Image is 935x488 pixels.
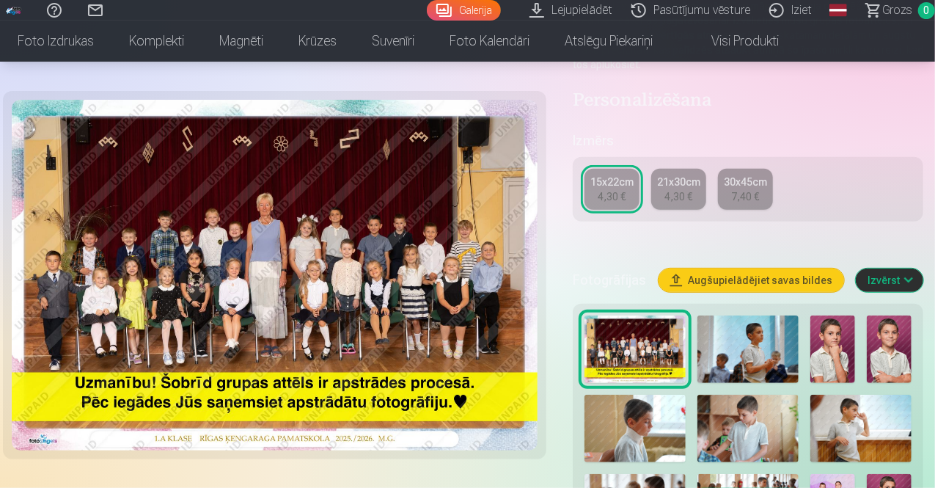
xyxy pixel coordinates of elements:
button: Izvērst [856,269,923,292]
h5: Fotogrāfijas [573,270,647,291]
img: /fa1 [6,6,22,15]
a: Foto kalendāri [432,21,547,62]
div: 4,30 € [665,189,693,204]
div: 30x45cm [724,175,767,189]
a: 21x30cm4,30 € [651,169,706,210]
button: Augšupielādējiet savas bildes [659,269,844,292]
div: 21x30cm [657,175,700,189]
span: 0 [918,2,935,19]
a: Magnēti [202,21,281,62]
a: Krūzes [281,21,354,62]
div: 4,30 € [598,189,626,204]
div: 7,40 € [732,189,760,204]
a: Atslēgu piekariņi [547,21,670,62]
h4: Personalizēšana [573,90,923,113]
h5: Izmērs [573,131,923,151]
a: Komplekti [111,21,202,62]
a: Suvenīri [354,21,432,62]
a: 15x22cm4,30 € [584,169,639,210]
div: 15x22cm [590,175,634,189]
a: Visi produkti [670,21,796,62]
span: Grozs [882,1,912,19]
a: 30x45cm7,40 € [718,169,773,210]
